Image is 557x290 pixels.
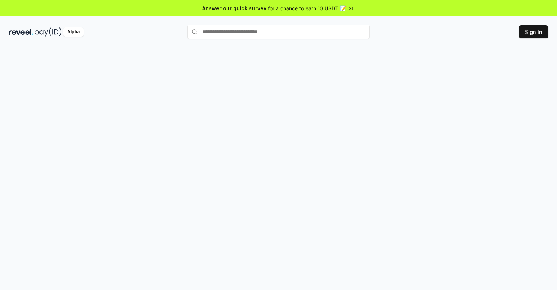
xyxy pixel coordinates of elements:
[202,4,266,12] span: Answer our quick survey
[63,27,84,37] div: Alpha
[519,25,548,38] button: Sign In
[35,27,62,37] img: pay_id
[9,27,33,37] img: reveel_dark
[268,4,346,12] span: for a chance to earn 10 USDT 📝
